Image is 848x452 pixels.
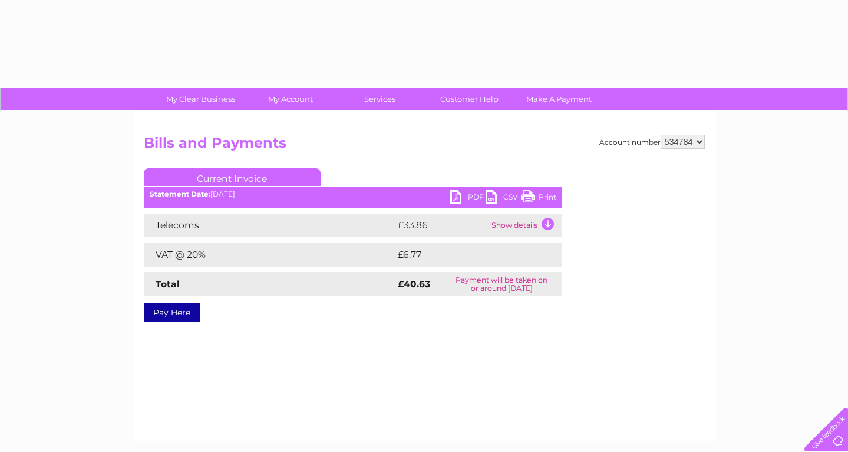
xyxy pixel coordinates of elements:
a: Customer Help [421,88,518,110]
td: £6.77 [395,243,534,267]
a: Pay Here [144,303,200,322]
a: Make A Payment [510,88,608,110]
td: Show details [489,214,562,237]
td: Telecoms [144,214,395,237]
a: CSV [486,190,521,207]
td: VAT @ 20% [144,243,395,267]
div: Account number [599,135,705,149]
td: £33.86 [395,214,489,237]
a: Current Invoice [144,168,321,186]
a: Services [331,88,428,110]
a: Print [521,190,556,207]
b: Statement Date: [150,190,210,198]
h2: Bills and Payments [144,135,705,157]
div: [DATE] [144,190,562,198]
td: Payment will be taken on or around [DATE] [441,272,562,296]
strong: £40.63 [398,278,430,290]
a: PDF [450,190,486,207]
a: My Clear Business [152,88,249,110]
a: My Account [242,88,339,110]
strong: Total [156,278,180,290]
